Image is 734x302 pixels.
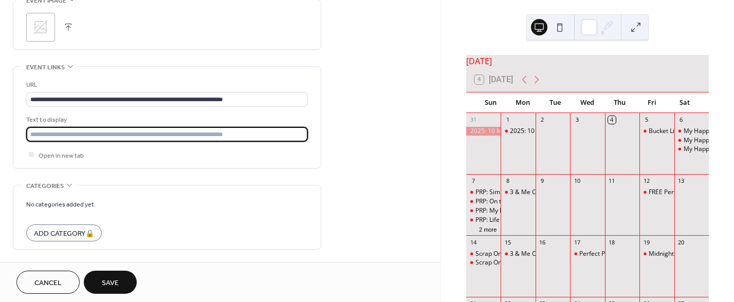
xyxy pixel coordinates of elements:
[643,116,650,124] div: 5
[674,136,709,145] div: My Happy Saturday-Magical Edition
[466,55,709,67] div: [DATE]
[677,116,685,124] div: 6
[26,115,306,125] div: Text to display
[636,92,668,113] div: Fri
[501,188,535,197] div: 3 & Me Class Club
[539,238,546,246] div: 16
[573,177,581,185] div: 10
[573,116,581,124] div: 3
[507,92,539,113] div: Mon
[475,258,600,267] div: Scrap On a Dime: HOLIDAY MAGIC EDITION
[579,250,678,258] div: Perfect Pages RE-Imagined Class 1
[510,250,562,258] div: 3 & Me Class Club
[469,116,477,124] div: 31
[475,224,501,233] button: 2 more
[639,188,674,197] div: FREE Perfect Pages RE-Imagined Class
[34,278,62,289] span: Cancel
[668,92,701,113] div: Sat
[504,177,511,185] div: 8
[639,127,674,136] div: Bucket List Trip Class
[639,250,674,258] div: Midnight Madness
[510,188,562,197] div: 3 & Me Class Club
[674,127,709,136] div: My Happy Saturday-Summer Edition
[677,177,685,185] div: 13
[466,250,501,258] div: Scrap On a Dime: PUMPKIN SPICE EDITION
[475,216,530,224] div: PRP: Life Unfiltered
[466,197,501,206] div: PRP: On the Road
[539,92,572,113] div: Tue
[649,127,709,136] div: Bucket List Trip Class
[539,177,546,185] div: 9
[475,206,548,215] div: PRP: My Fabulous Friends
[643,177,650,185] div: 12
[475,197,524,206] div: PRP: On the Road
[16,271,80,294] button: Cancel
[475,250,598,258] div: Scrap On a Dime: PUMPKIN SPICE EDITION
[573,238,581,246] div: 17
[26,62,65,73] span: Event links
[539,116,546,124] div: 2
[466,206,501,215] div: PRP: My Fabulous Friends
[608,116,616,124] div: 4
[608,177,616,185] div: 11
[608,238,616,246] div: 18
[26,80,306,90] div: URL
[474,92,507,113] div: Sun
[26,13,55,42] div: ;
[26,181,64,192] span: Categories
[84,271,137,294] button: Save
[674,145,709,154] div: My Happy Saturday-Friends & Family Edition
[466,258,501,267] div: Scrap On a Dime: HOLIDAY MAGIC EDITION
[571,92,603,113] div: Wed
[26,199,96,210] span: No categories added yet.
[475,188,535,197] div: PRP: Simply Summer
[466,127,501,136] div: 2025: 10 Minute Challenge-August
[501,250,535,258] div: 3 & Me Class Club
[469,238,477,246] div: 14
[649,250,702,258] div: Midnight Madness
[39,150,84,161] span: Open in new tab
[501,127,535,136] div: 2025: 10 Minute Challenge-August
[603,92,636,113] div: Thu
[466,188,501,197] div: PRP: Simply Summer
[643,238,650,246] div: 19
[677,238,685,246] div: 20
[510,127,609,136] div: 2025: 10 Minute Challenge-August
[570,250,604,258] div: Perfect Pages RE-Imagined Class 1
[469,177,477,185] div: 7
[466,216,501,224] div: PRP: Life Unfiltered
[504,116,511,124] div: 1
[504,238,511,246] div: 15
[102,278,119,289] span: Save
